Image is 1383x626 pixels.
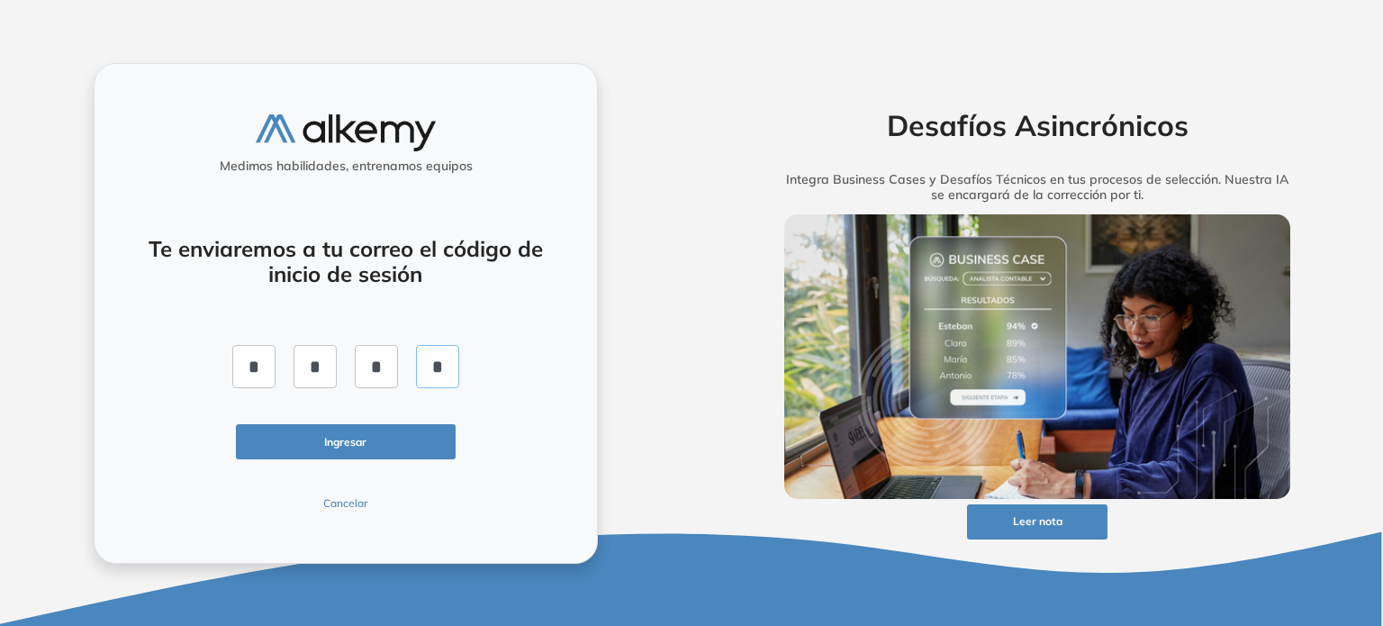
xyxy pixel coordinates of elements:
[967,504,1107,540] button: Leer nota
[236,424,456,459] button: Ingresar
[102,159,590,174] h5: Medimos habilidades, entrenamos equipos
[1060,418,1383,626] iframe: Chat Widget
[256,114,436,151] img: logo-alkemy
[756,172,1318,203] h5: Integra Business Cases y Desafíos Técnicos en tus procesos de selección. Nuestra IA se encargará ...
[784,214,1290,499] img: img-more-info
[756,108,1318,142] h2: Desafíos Asincrónicos
[1060,418,1383,626] div: Widget de chat
[142,236,549,288] h4: Te enviaremos a tu correo el código de inicio de sesión
[236,495,456,512] button: Cancelar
